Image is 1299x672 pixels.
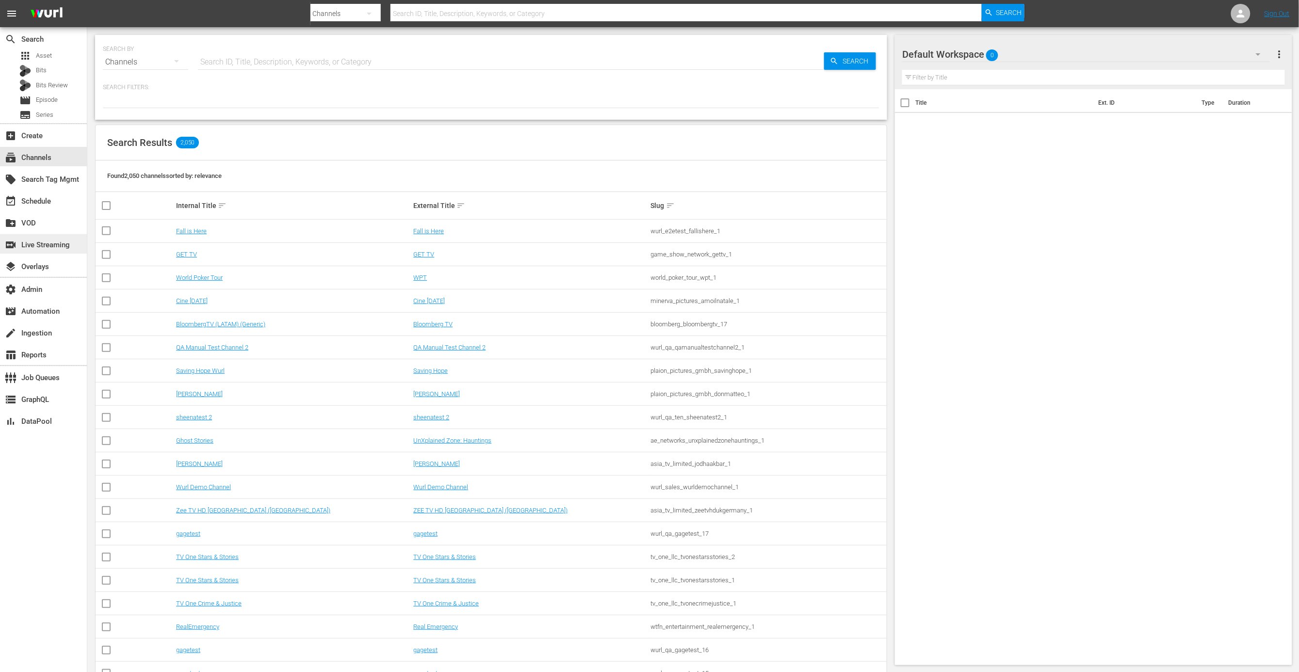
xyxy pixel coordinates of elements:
span: Series [36,110,53,120]
a: QA Manual Test Channel 2 [176,344,248,351]
span: Search [996,4,1022,21]
div: wtfn_entertainment_realemergency_1 [651,623,885,630]
a: sheenatest 2 [176,414,212,421]
a: [PERSON_NAME] [413,390,460,398]
a: TV One Stars & Stories [176,576,239,584]
div: Bits Review [19,80,31,91]
div: wurl_qa_gagetest_17 [651,530,885,537]
a: Wurl Demo Channel [176,483,231,491]
a: Cine [DATE] [176,297,208,304]
div: wurl_sales_wurldemochannel_1 [651,483,885,491]
span: Search Tag Mgmt [5,174,16,185]
span: Reports [5,349,16,361]
a: [PERSON_NAME] [176,460,223,467]
div: tv_one_llc_tvonecrimejustice_1 [651,600,885,607]
span: more_vert [1273,48,1285,60]
span: GraphQL [5,394,16,405]
div: plaion_pictures_gmbh_savinghope_1 [651,367,885,374]
div: wurl_qa_gagetest_16 [651,646,885,654]
a: Real Emergency [413,623,458,630]
div: wurl_e2etest_fallishere_1 [651,227,885,235]
div: asia_tv_limited_zeetvhdukgermany_1 [651,507,885,514]
div: minerva_pictures_amoilnatale_1 [651,297,885,304]
span: Admin [5,284,16,295]
a: Fall is Here [176,227,207,235]
a: sheenatest 2 [413,414,449,421]
span: sort [218,201,227,210]
span: Search Results [107,137,172,148]
div: tv_one_llc_tvonestarsstories_2 [651,553,885,560]
span: Series [19,109,31,121]
a: TV One Crime & Justice [413,600,479,607]
a: WPT [413,274,427,281]
span: Automation [5,305,16,317]
a: RealEmergency [176,623,219,630]
button: more_vert [1273,43,1285,66]
a: BloombergTV (LATAM) (Generic) [176,320,265,328]
a: Sign Out [1265,10,1290,17]
div: ae_networks_unxplainedzonehauntings_1 [651,437,885,444]
div: Default Workspace [902,41,1270,68]
a: ZEE TV HD [GEOGRAPHIC_DATA] ([GEOGRAPHIC_DATA]) [413,507,568,514]
span: Bits [36,65,47,75]
span: 2,050 [176,137,199,148]
th: Duration [1222,89,1281,116]
a: TV One Stars & Stories [413,576,476,584]
a: TV One Crime & Justice [176,600,242,607]
p: Search Filters: [103,83,879,92]
a: TV One Stars & Stories [413,553,476,560]
div: asia_tv_limited_jodhaakbar_1 [651,460,885,467]
a: Saving Hope Wurl [176,367,225,374]
a: QA Manual Test Channel 2 [413,344,486,351]
div: game_show_network_gettv_1 [651,251,885,258]
a: World Poker Tour [176,274,223,281]
div: plaion_pictures_gmbh_donmatteo_1 [651,390,885,398]
span: DataPool [5,416,16,427]
a: gagetest [176,646,200,654]
div: Channels [103,48,188,76]
span: sort [666,201,675,210]
th: Type [1196,89,1222,116]
a: gagetest [176,530,200,537]
span: Search [5,33,16,45]
span: Found 2,050 channels sorted by: relevance [107,172,222,179]
a: Saving Hope [413,367,448,374]
img: ans4CAIJ8jUAAAAAAAAAAAAAAAAAAAAAAAAgQb4GAAAAAAAAAAAAAAAAAAAAAAAAJMjXAAAAAAAAAAAAAAAAAAAAAAAAgAT5G... [23,2,70,25]
div: wurl_qa_ten_sheenatest2_1 [651,414,885,421]
span: Schedule [5,195,16,207]
span: Episode [19,95,31,106]
button: Search [824,52,876,70]
span: Ingestion [5,327,16,339]
a: Cine [DATE] [413,297,445,304]
span: Create [5,130,16,142]
a: UnXplained Zone: Hauntings [413,437,491,444]
span: Bits Review [36,80,68,90]
th: Title [915,89,1092,116]
span: 0 [986,45,998,65]
a: [PERSON_NAME] [176,390,223,398]
a: Wurl Demo Channel [413,483,468,491]
span: Live Streaming [5,239,16,251]
button: Search [982,4,1024,21]
a: TV One Stars & Stories [176,553,239,560]
a: gagetest [413,530,438,537]
div: Bits [19,65,31,77]
span: Overlays [5,261,16,272]
a: GET TV [176,251,197,258]
span: Search [839,52,876,70]
span: sort [456,201,465,210]
div: tv_one_llc_tvonestarsstories_1 [651,576,885,584]
a: Fall is Here [413,227,444,235]
span: VOD [5,217,16,229]
span: Channels [5,152,16,163]
a: [PERSON_NAME] [413,460,460,467]
a: GET TV [413,251,434,258]
a: gagetest [413,646,438,654]
div: bloomberg_bloombergtv_17 [651,320,885,328]
a: Zee TV HD [GEOGRAPHIC_DATA] ([GEOGRAPHIC_DATA]) [176,507,330,514]
a: Bloomberg TV [413,320,453,328]
th: Ext. ID [1093,89,1196,116]
div: External Title [413,200,648,211]
a: Ghost Stories [176,437,213,444]
span: Asset [19,50,31,62]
